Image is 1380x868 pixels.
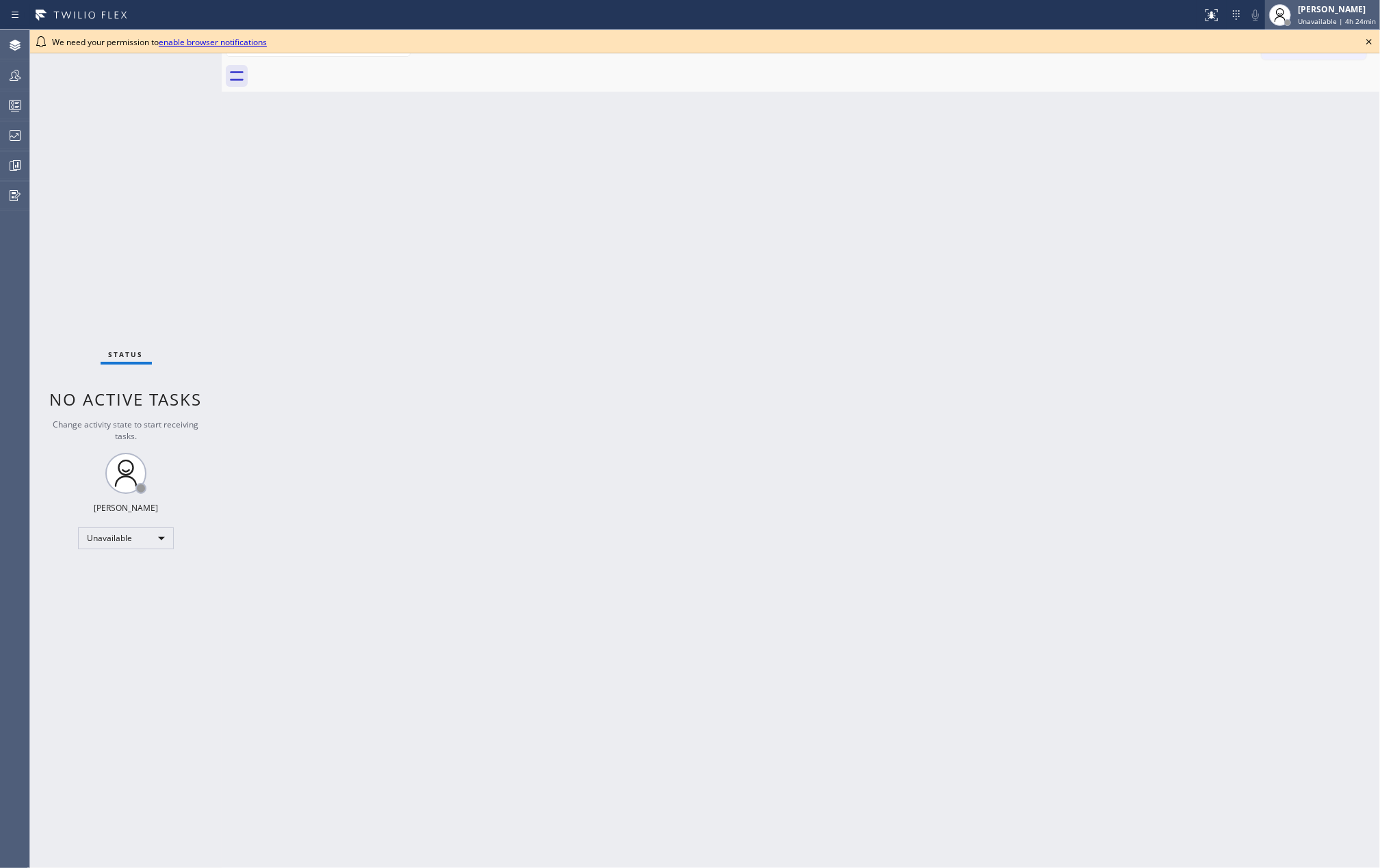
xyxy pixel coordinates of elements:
div: Unavailable [78,527,174,549]
span: Unavailable | 4h 24min [1298,16,1376,26]
div: [PERSON_NAME] [94,502,158,514]
button: Mute [1246,5,1265,25]
span: Change activity state to start receiving tasks. [53,419,199,442]
span: We need your permission to [52,36,267,48]
span: Status [109,350,144,359]
div: [PERSON_NAME] [1298,3,1376,15]
span: No active tasks [50,388,203,410]
a: enable browser notifications [159,36,267,48]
